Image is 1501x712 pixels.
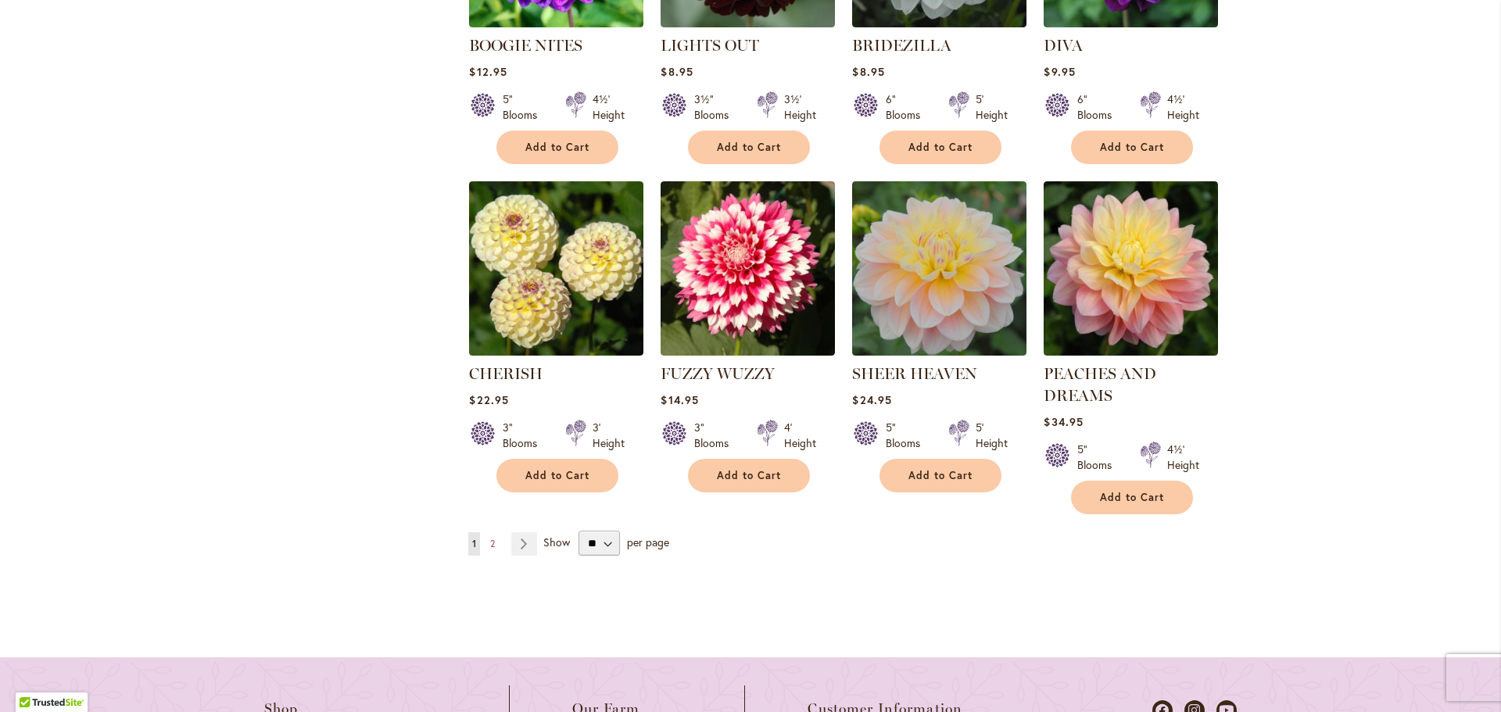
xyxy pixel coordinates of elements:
[1044,414,1083,429] span: $34.95
[1071,481,1193,514] button: Add to Cart
[661,344,835,359] a: FUZZY WUZZY
[593,91,625,123] div: 4½' Height
[661,181,835,356] img: FUZZY WUZZY
[469,364,543,383] a: CHERISH
[1044,64,1075,79] span: $9.95
[717,141,781,154] span: Add to Cart
[472,538,476,549] span: 1
[694,420,738,451] div: 3" Blooms
[688,459,810,492] button: Add to Cart
[1167,442,1199,473] div: 4½' Height
[525,469,589,482] span: Add to Cart
[661,64,693,79] span: $8.95
[694,91,738,123] div: 3½" Blooms
[879,459,1001,492] button: Add to Cart
[496,131,618,164] button: Add to Cart
[852,181,1026,356] img: SHEER HEAVEN
[469,181,643,356] img: CHERISH
[661,16,835,30] a: LIGHTS OUT
[1071,131,1193,164] button: Add to Cart
[852,16,1026,30] a: BRIDEZILLA
[593,420,625,451] div: 3' Height
[469,16,643,30] a: BOOGIE NITES
[1044,364,1156,405] a: PEACHES AND DREAMS
[852,392,891,407] span: $24.95
[908,141,973,154] span: Add to Cart
[661,364,775,383] a: FUZZY WUZZY
[543,535,570,549] span: Show
[1167,91,1199,123] div: 4½' Height
[717,469,781,482] span: Add to Cart
[525,141,589,154] span: Add to Cart
[976,420,1008,451] div: 5' Height
[879,131,1001,164] button: Add to Cart
[1044,16,1218,30] a: Diva
[886,420,930,451] div: 5" Blooms
[1100,491,1164,504] span: Add to Cart
[976,91,1008,123] div: 5' Height
[886,91,930,123] div: 6" Blooms
[661,36,759,55] a: LIGHTS OUT
[688,131,810,164] button: Add to Cart
[784,420,816,451] div: 4' Height
[1044,181,1218,356] img: PEACHES AND DREAMS
[1100,141,1164,154] span: Add to Cart
[852,64,884,79] span: $8.95
[469,392,508,407] span: $22.95
[469,36,582,55] a: BOOGIE NITES
[852,36,951,55] a: BRIDEZILLA
[1077,442,1121,473] div: 5" Blooms
[469,64,507,79] span: $12.95
[12,657,56,700] iframe: Launch Accessibility Center
[852,344,1026,359] a: SHEER HEAVEN
[1077,91,1121,123] div: 6" Blooms
[908,469,973,482] span: Add to Cart
[503,420,546,451] div: 3" Blooms
[469,344,643,359] a: CHERISH
[627,535,669,549] span: per page
[503,91,546,123] div: 5" Blooms
[486,532,499,556] a: 2
[1044,36,1083,55] a: DIVA
[490,538,495,549] span: 2
[661,392,698,407] span: $14.95
[1044,344,1218,359] a: PEACHES AND DREAMS
[496,459,618,492] button: Add to Cart
[784,91,816,123] div: 3½' Height
[852,364,977,383] a: SHEER HEAVEN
